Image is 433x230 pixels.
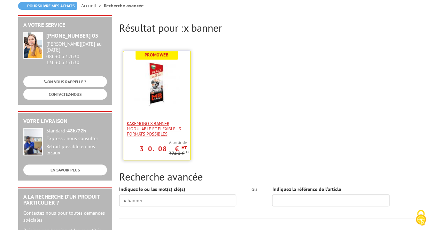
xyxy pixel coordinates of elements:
span: x banner [184,21,222,34]
p: Contactez-nous pour toutes demandes spéciales [23,209,107,223]
b: Promoweb [145,52,169,58]
div: [PERSON_NAME][DATE] au [DATE] [46,41,107,53]
img: widget-livraison.jpg [23,128,43,155]
span: A partir de [123,140,187,145]
strong: 48h/72h [67,128,86,134]
div: ou [247,186,262,193]
div: Express : nous consulter [46,136,107,142]
a: Accueil [81,2,104,9]
sup: HT [181,145,187,151]
div: 08h30 à 12h30 13h30 à 17h30 [46,41,107,65]
div: Retrait possible en nos locaux [46,144,107,156]
img: widget-service.jpg [23,32,43,59]
a: EN SAVOIR PLUS [23,164,107,175]
img: Cookies (fenêtre modale) [412,209,430,227]
a: Poursuivre mes achats [18,2,77,10]
a: ON VOUS RAPPELLE ? [23,76,107,87]
h2: Recherche avancée [119,171,415,182]
p: 37.60 € [169,151,189,156]
h2: Votre livraison [23,118,107,124]
a: CONTACTEZ-NOUS [23,89,107,100]
p: 30.08 € [140,147,187,151]
label: Indiquez le ou les mot(s) clé(s) [119,186,185,193]
button: Cookies (fenêtre modale) [409,206,433,230]
h2: Résultat pour : [119,22,415,33]
li: Recherche avancée [104,2,144,9]
sup: HT [185,149,189,154]
strong: [PHONE_NUMBER] 03 [46,32,98,39]
div: Standard : [46,128,107,134]
a: Kakemono X Banner modulable et flexible - 3 formats possibles [123,121,190,137]
img: Kakemono X Banner modulable et flexible - 3 formats possibles [134,62,179,107]
span: Kakemono X Banner modulable et flexible - 3 formats possibles [127,121,187,137]
h2: A la recherche d'un produit particulier ? [23,194,107,206]
label: Indiquez la référence de l'article [272,186,341,193]
h2: A votre service [23,22,107,28]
